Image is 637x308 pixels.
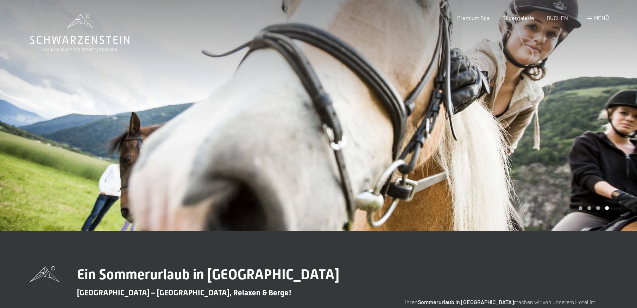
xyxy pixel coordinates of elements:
[579,206,582,210] div: Carousel Page 1
[587,206,591,210] div: Carousel Page 2
[576,206,609,210] div: Carousel Pagination
[418,299,514,305] strong: Sommerurlaub in [GEOGRAPHIC_DATA]
[457,14,490,21] a: Premium Spa
[596,206,600,210] div: Carousel Page 3
[547,14,568,21] a: BUCHEN
[77,266,339,283] span: Ein Sommerurlaub in [GEOGRAPHIC_DATA]
[77,288,291,297] span: [GEOGRAPHIC_DATA] – [GEOGRAPHIC_DATA], Relaxen & Berge!
[605,206,609,210] div: Carousel Page 4 (Current Slide)
[502,14,534,21] a: Bildergalerie
[594,14,609,21] span: Menü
